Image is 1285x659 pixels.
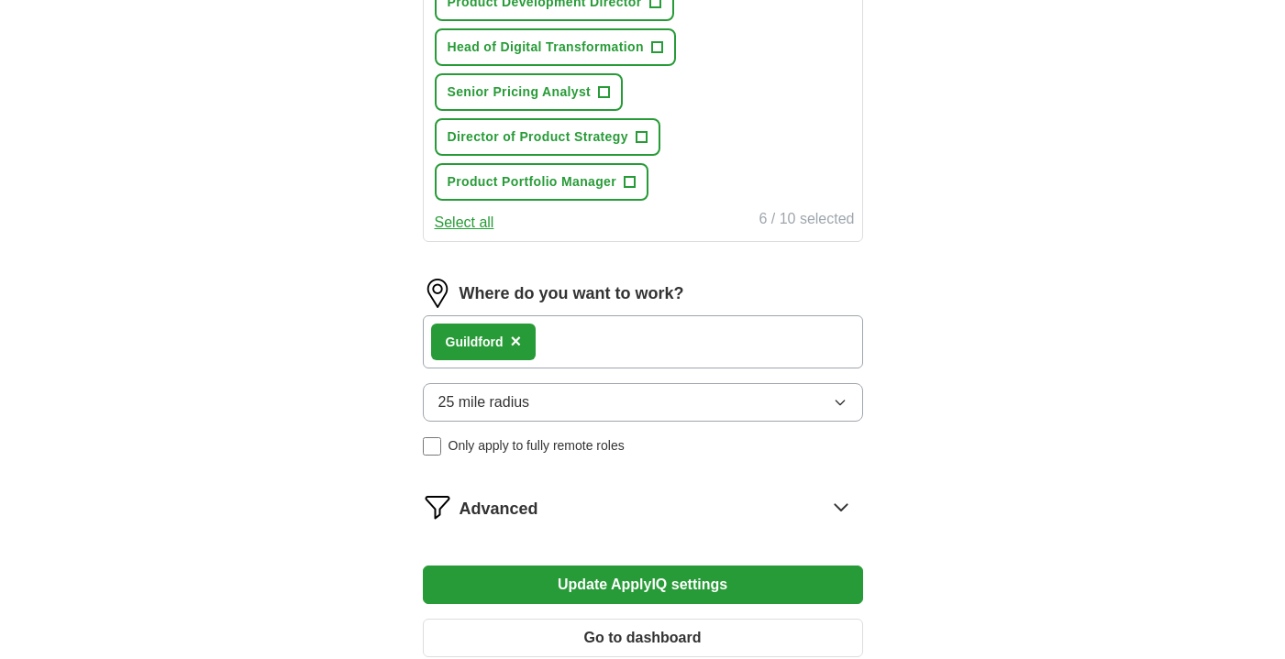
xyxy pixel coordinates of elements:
[435,73,624,111] button: Senior Pricing Analyst
[438,391,530,413] span: 25 mile radius
[460,281,684,306] label: Where do you want to work?
[449,436,625,456] span: Only apply to fully remote roles
[423,492,452,522] img: filter
[423,437,441,456] input: Only apply to fully remote roles
[423,619,863,657] button: Go to dashboard
[448,172,617,192] span: Product Portfolio Manager
[511,328,522,356] button: ×
[446,333,504,352] div: Guildford
[435,212,494,234] button: Select all
[423,383,863,422] button: 25 mile radius
[423,566,863,604] button: Update ApplyIQ settings
[435,163,649,201] button: Product Portfolio Manager
[423,279,452,308] img: location.png
[460,497,538,522] span: Advanced
[435,118,660,156] button: Director of Product Strategy
[448,38,644,57] span: Head of Digital Transformation
[448,82,592,102] span: Senior Pricing Analyst
[435,28,676,66] button: Head of Digital Transformation
[448,127,628,147] span: Director of Product Strategy
[511,331,522,351] span: ×
[759,208,854,234] div: 6 / 10 selected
